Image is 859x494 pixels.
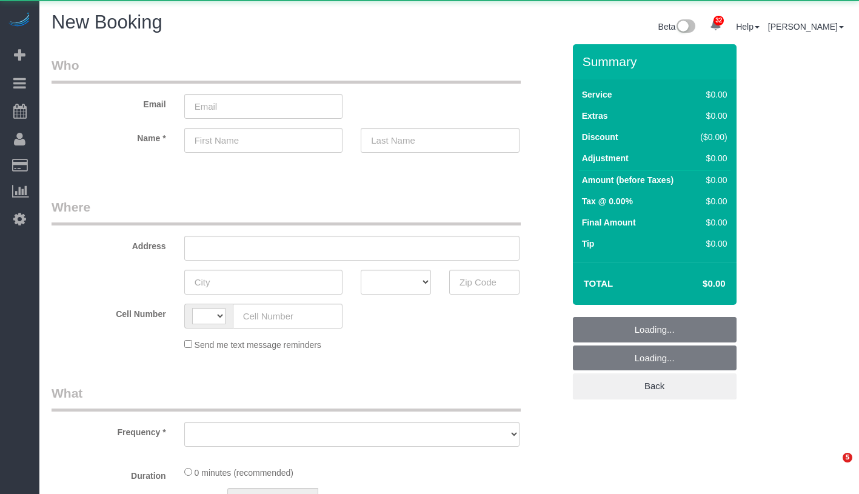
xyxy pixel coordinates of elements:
label: Cell Number [42,304,175,320]
div: $0.00 [695,88,727,101]
label: Adjustment [582,152,629,164]
label: Discount [582,131,618,143]
label: Address [42,236,175,252]
img: New interface [675,19,695,35]
div: $0.00 [695,174,727,186]
h4: $0.00 [666,279,725,289]
label: Name * [42,128,175,144]
a: 32 [704,12,727,39]
div: $0.00 [695,195,727,207]
span: 32 [714,16,724,25]
div: ($0.00) [695,131,727,143]
input: Zip Code [449,270,520,295]
strong: Total [584,278,613,289]
h3: Summary [583,55,730,68]
label: Service [582,88,612,101]
div: $0.00 [695,110,727,122]
a: Beta [658,22,696,32]
label: Tip [582,238,595,250]
span: New Booking [52,12,162,33]
label: Final Amount [582,216,636,229]
a: [PERSON_NAME] [768,22,844,32]
input: Last Name [361,128,520,153]
legend: What [52,384,521,412]
legend: Who [52,56,521,84]
input: Cell Number [233,304,343,329]
img: Automaid Logo [7,12,32,29]
span: Send me text message reminders [195,340,321,350]
span: 5 [843,453,852,462]
input: City [184,270,343,295]
label: Duration [42,466,175,482]
iframe: Intercom live chat [818,453,847,482]
input: Email [184,94,343,119]
div: $0.00 [695,152,727,164]
label: Frequency * [42,422,175,438]
span: 0 minutes (recommended) [195,468,293,478]
label: Email [42,94,175,110]
div: $0.00 [695,238,727,250]
a: Back [573,373,737,399]
legend: Where [52,198,521,225]
a: Help [736,22,760,32]
label: Extras [582,110,608,122]
label: Amount (before Taxes) [582,174,673,186]
div: $0.00 [695,216,727,229]
label: Tax @ 0.00% [582,195,633,207]
input: First Name [184,128,343,153]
